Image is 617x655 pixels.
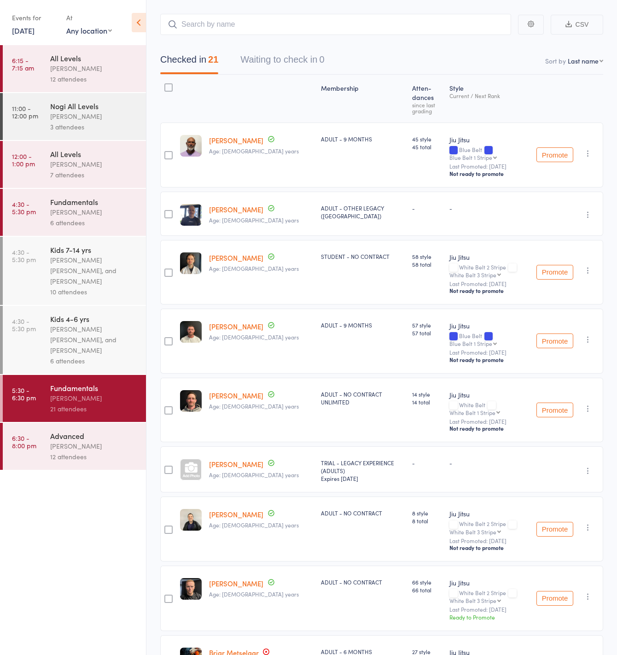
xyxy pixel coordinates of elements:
div: Fundamentals [50,383,138,393]
div: Jiu Jitsu [449,390,529,399]
img: image1741598369.png [180,321,202,343]
div: Blue Belt 1 Stripe [449,154,492,160]
div: [PERSON_NAME] [50,63,138,74]
div: 10 attendees [50,287,138,297]
a: [PERSON_NAME] [209,322,263,331]
img: image1688702215.png [180,135,202,157]
div: Jiu Jitsu [449,321,529,330]
div: Blue Belt [449,333,529,346]
div: since last grading [412,102,442,114]
div: ADULT - NO CONTRACT [321,509,405,517]
span: Age: [DEMOGRAPHIC_DATA] years [209,521,299,529]
a: [PERSON_NAME] [209,253,263,263]
div: All Levels [50,53,138,63]
a: [PERSON_NAME] [209,579,263,588]
div: 21 attendees [50,404,138,414]
div: [PERSON_NAME] [PERSON_NAME], and [PERSON_NAME] [50,324,138,356]
div: All Levels [50,149,138,159]
time: 4:30 - 5:30 pm [12,317,36,332]
div: Not ready to promote [449,356,529,363]
span: 45 total [412,143,442,151]
div: STUDENT - NO CONTRACT [321,252,405,260]
time: 4:30 - 5:30 pm [12,200,36,215]
span: 58 style [412,252,442,260]
small: Last Promoted: [DATE] [449,349,529,356]
div: Fundamentals [50,197,138,207]
div: [PERSON_NAME] [50,393,138,404]
div: [PERSON_NAME] [50,111,138,122]
button: CSV [551,15,603,35]
div: ADULT - NO CONTRACT UNLIMITED [321,390,405,406]
button: Waiting to check in0 [240,50,324,74]
div: White Belt 1 Stripe [449,409,495,415]
img: image1698214838.png [180,204,202,226]
div: Expires [DATE] [321,474,405,482]
small: Last Promoted: [DATE] [449,418,529,425]
small: Last Promoted: [DATE] [449,606,529,613]
div: Jiu Jitsu [449,578,529,587]
a: 4:30 -5:30 pmKids 4-6 yrs[PERSON_NAME] [PERSON_NAME], and [PERSON_NAME]6 attendees [3,306,146,374]
a: [PERSON_NAME] [209,205,263,214]
div: Blue Belt 1 Stripe [449,340,492,346]
img: image1750067388.png [180,390,202,412]
span: 66 total [412,586,442,594]
div: Not ready to promote [449,544,529,551]
div: 6 attendees [50,356,138,366]
div: Blue Belt [449,146,529,160]
div: Jiu Jitsu [449,135,529,144]
a: 5:30 -6:30 pmFundamentals[PERSON_NAME]21 attendees [3,375,146,422]
div: [PERSON_NAME] [50,159,138,170]
small: Last Promoted: [DATE] [449,538,529,544]
div: White Belt 3 Stripe [449,272,496,278]
div: Current / Next Rank [449,93,529,99]
button: Checked in21 [160,50,218,74]
span: Age: [DEMOGRAPHIC_DATA] years [209,471,299,479]
div: Not ready to promote [449,170,529,177]
time: 5:30 - 6:30 pm [12,386,36,401]
div: White Belt 2 Stripe [449,590,529,603]
div: [PERSON_NAME] [50,441,138,451]
div: - [449,459,529,467]
div: White Belt [449,402,529,415]
img: image1747104706.png [180,509,202,531]
button: Promote [536,522,573,537]
a: 12:00 -1:00 pmAll Levels[PERSON_NAME]7 attendees [3,141,146,188]
a: [DATE] [12,25,35,35]
div: White Belt 3 Stripe [449,529,496,535]
a: 6:30 -8:00 pmAdvanced[PERSON_NAME]12 attendees [3,423,146,470]
div: 21 [208,54,218,64]
div: Style [446,79,533,118]
time: 11:00 - 12:00 pm [12,105,38,119]
input: Search by name [160,14,511,35]
button: Promote [536,591,573,606]
div: Jiu Jitsu [449,252,529,262]
span: 66 style [412,578,442,586]
div: [PERSON_NAME] [PERSON_NAME], and [PERSON_NAME] [50,255,138,287]
small: Last Promoted: [DATE] [449,281,529,287]
div: ADULT - NO CONTRACT [321,578,405,586]
div: - [412,459,442,467]
div: TRIAL - LEGACY EXPERIENCE (ADULTS) [321,459,405,482]
span: 8 total [412,517,442,525]
label: Sort by [545,56,566,65]
a: 11:00 -12:00 pmNogi All Levels[PERSON_NAME]3 attendees [3,93,146,140]
button: Promote [536,403,573,417]
span: 45 style [412,135,442,143]
div: 6 attendees [50,217,138,228]
a: [PERSON_NAME] [209,509,263,519]
a: 6:15 -7:15 amAll Levels[PERSON_NAME]12 attendees [3,45,146,92]
span: 57 style [412,321,442,329]
time: 6:15 - 7:15 am [12,57,34,71]
div: 3 attendees [50,122,138,132]
div: Any location [66,25,112,35]
button: Promote [536,147,573,162]
div: Last name [568,56,599,65]
small: Last Promoted: [DATE] [449,163,529,170]
span: 8 style [412,509,442,517]
button: Promote [536,333,573,348]
div: 0 [319,54,324,64]
div: Kids 7-14 yrs [50,245,138,255]
a: [PERSON_NAME] [209,135,263,145]
a: [PERSON_NAME] [209,391,263,400]
span: Age: [DEMOGRAPHIC_DATA] years [209,402,299,410]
